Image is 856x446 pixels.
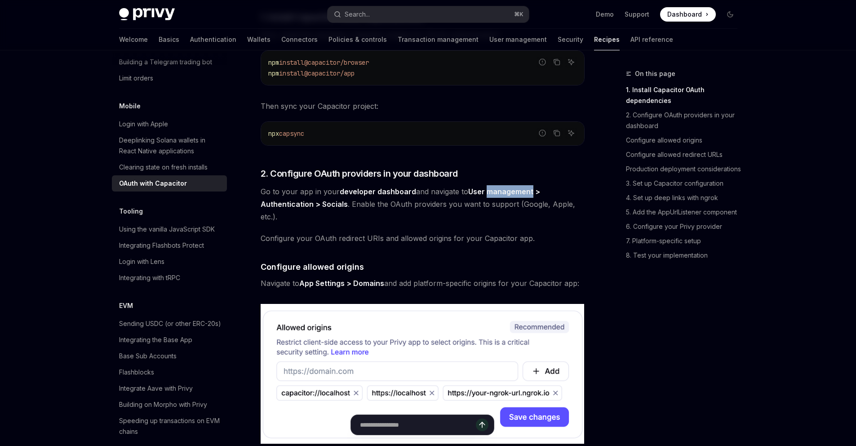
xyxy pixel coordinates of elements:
[112,380,227,397] a: Integrate Aave with Privy
[119,415,222,437] div: Speeding up transactions on EVM chains
[119,399,207,410] div: Building on Morpho with Privy
[112,70,227,86] a: Limit orders
[112,254,227,270] a: Login with Lens
[112,316,227,332] a: Sending USDC (or other ERC-20s)
[558,29,583,50] a: Security
[514,11,523,18] span: ⌘ K
[112,397,227,413] a: Building on Morpho with Privy
[626,234,745,248] a: 7. Platform-specific setup
[261,261,364,273] span: Configure allowed origins
[119,101,141,111] h5: Mobile
[279,69,304,77] span: install
[112,348,227,364] a: Base Sub Accounts
[119,135,222,156] div: Deeplinking Solana wallets in React Native applications
[565,127,577,139] button: Ask AI
[261,185,585,223] span: Go to your app in your and navigate to . Enable the OAuth providers you want to support (Google, ...
[360,415,476,435] input: Ask a question...
[626,219,745,234] a: 6. Configure your Privy provider
[594,29,620,50] a: Recipes
[596,10,614,19] a: Demo
[328,29,387,50] a: Policies & controls
[299,279,384,288] strong: App Settings > Domains
[304,69,355,77] span: @capacitor/app
[268,69,279,77] span: npm
[119,29,148,50] a: Welcome
[112,332,227,348] a: Integrating the Base App
[261,100,585,112] span: Then sync your Capacitor project:
[626,133,745,147] a: Configure allowed origins
[119,351,177,361] div: Base Sub Accounts
[112,175,227,192] a: OAuth with Capacitor
[190,29,236,50] a: Authentication
[667,10,702,19] span: Dashboard
[626,191,745,205] a: 4. Set up deep links with ngrok
[268,58,279,67] span: npm
[328,6,529,22] button: Open search
[119,334,192,345] div: Integrating the Base App
[119,8,175,21] img: dark logo
[626,147,745,162] a: Configure allowed redirect URLs
[119,318,221,329] div: Sending USDC (or other ERC-20s)
[247,29,271,50] a: Wallets
[723,7,737,22] button: Toggle dark mode
[268,129,279,138] span: npx
[119,240,204,251] div: Integrating Flashbots Protect
[626,83,745,108] a: 1. Install Capacitor OAuth dependencies
[119,272,180,283] div: Integrating with tRPC
[112,116,227,132] a: Login with Apple
[626,205,745,219] a: 5. Add the AppUrlListener component
[281,29,318,50] a: Connectors
[119,162,208,173] div: Clearing state on fresh installs
[112,413,227,440] a: Speeding up transactions on EVM chains
[112,132,227,159] a: Deeplinking Solana wallets in React Native applications
[119,178,187,189] div: OAuth with Capacitor
[551,56,563,68] button: Copy the contents from the code block
[304,58,369,67] span: @capacitor/browser
[626,176,745,191] a: 3. Set up Capacitor configuration
[565,56,577,68] button: Ask AI
[489,29,547,50] a: User management
[159,29,179,50] a: Basics
[112,237,227,254] a: Integrating Flashbots Protect
[119,300,133,311] h5: EVM
[476,419,488,431] button: Send message
[626,162,745,176] a: Production deployment considerations
[626,108,745,133] a: 2. Configure OAuth providers in your dashboard
[345,9,370,20] div: Search...
[660,7,716,22] a: Dashboard
[112,270,227,286] a: Integrating with tRPC
[261,277,585,290] span: Navigate to and add platform-specific origins for your Capacitor app:
[340,187,416,196] a: developer dashboard
[119,383,193,394] div: Integrate Aave with Privy
[261,304,585,444] img: Dashboard settings showing allowed origins for Capacitor
[261,232,585,245] span: Configure your OAuth redirect URIs and allowed origins for your Capacitor app.
[625,10,649,19] a: Support
[537,56,548,68] button: Report incorrect code
[626,248,745,263] a: 8. Test your implementation
[119,119,168,129] div: Login with Apple
[537,127,548,139] button: Report incorrect code
[119,256,164,267] div: Login with Lens
[119,367,154,378] div: Flashblocks
[261,167,458,180] span: 2. Configure OAuth providers in your dashboard
[635,68,675,79] span: On this page
[279,58,304,67] span: install
[630,29,673,50] a: API reference
[119,224,215,235] div: Using the vanilla JavaScript SDK
[112,364,227,380] a: Flashblocks
[551,127,563,139] button: Copy the contents from the code block
[290,129,304,138] span: sync
[119,206,143,217] h5: Tooling
[112,159,227,175] a: Clearing state on fresh installs
[119,73,153,84] div: Limit orders
[398,29,479,50] a: Transaction management
[279,129,290,138] span: cap
[112,221,227,237] a: Using the vanilla JavaScript SDK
